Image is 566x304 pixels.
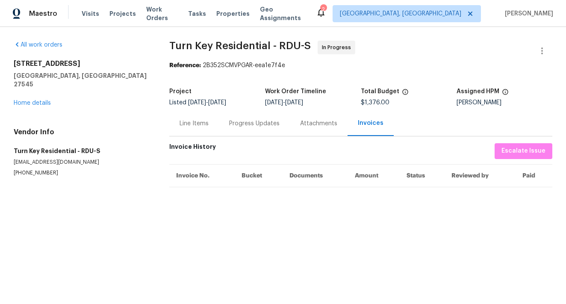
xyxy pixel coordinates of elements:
[265,100,283,106] span: [DATE]
[82,9,99,18] span: Visits
[169,100,226,106] span: Listed
[358,119,383,127] div: Invoices
[146,5,178,22] span: Work Orders
[229,119,280,128] div: Progress Updates
[169,143,216,155] h6: Invoice History
[361,89,399,94] h5: Total Budget
[402,89,409,100] span: The total cost of line items that have been proposed by Opendoor. This sum includes line items th...
[180,119,209,128] div: Line Items
[169,41,311,51] span: Turn Key Residential - RDU-S
[14,100,51,106] a: Home details
[169,89,192,94] h5: Project
[340,9,461,18] span: [GEOGRAPHIC_DATA], [GEOGRAPHIC_DATA]
[216,9,250,18] span: Properties
[14,169,149,177] p: [PHONE_NUMBER]
[14,147,149,155] h5: Turn Key Residential - RDU-S
[188,100,206,106] span: [DATE]
[265,89,326,94] h5: Work Order Timeline
[14,71,149,89] h5: [GEOGRAPHIC_DATA], [GEOGRAPHIC_DATA] 27545
[283,164,348,187] th: Documents
[265,100,303,106] span: -
[445,164,516,187] th: Reviewed by
[320,5,326,14] div: 2
[457,89,499,94] h5: Assigned HPM
[516,164,552,187] th: Paid
[502,89,509,100] span: The hpm assigned to this work order.
[495,143,552,159] button: Escalate Issue
[29,9,57,18] span: Maestro
[109,9,136,18] span: Projects
[322,43,354,52] span: In Progress
[169,61,552,70] div: 2B352SCMVPGAR-eea1e7f4e
[188,100,226,106] span: -
[260,5,306,22] span: Geo Assignments
[285,100,303,106] span: [DATE]
[457,100,552,106] div: [PERSON_NAME]
[169,164,235,187] th: Invoice No.
[14,159,149,166] p: [EMAIL_ADDRESS][DOMAIN_NAME]
[400,164,445,187] th: Status
[208,100,226,106] span: [DATE]
[361,100,389,106] span: $1,376.00
[188,11,206,17] span: Tasks
[14,128,149,136] h4: Vendor Info
[169,62,201,68] b: Reference:
[348,164,400,187] th: Amount
[235,164,282,187] th: Bucket
[501,9,553,18] span: [PERSON_NAME]
[300,119,337,128] div: Attachments
[14,42,62,48] a: All work orders
[14,59,149,68] h2: [STREET_ADDRESS]
[501,146,545,156] span: Escalate Issue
